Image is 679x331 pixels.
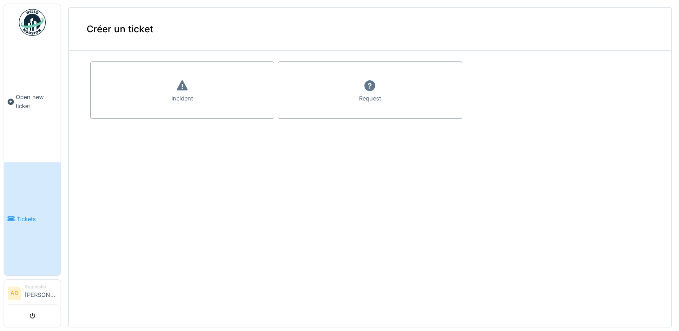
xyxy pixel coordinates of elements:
img: Badge_color-CXgf-gQk.svg [19,9,46,36]
li: [PERSON_NAME] [25,283,57,303]
div: Request [359,94,381,103]
div: Incident [171,94,193,103]
div: Requester [25,283,57,290]
li: AD [8,287,21,300]
span: Tickets [17,215,57,223]
a: Open new ticket [4,41,61,162]
div: Créer un ticket [69,8,671,51]
a: AD Requester[PERSON_NAME] [8,283,57,305]
span: Open new ticket [16,93,57,110]
a: Tickets [4,162,61,275]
